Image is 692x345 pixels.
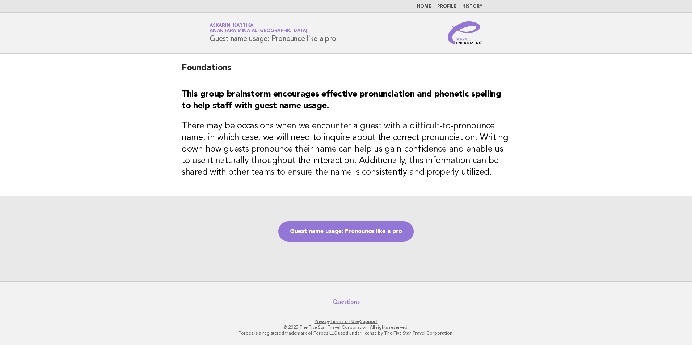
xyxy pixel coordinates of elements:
[330,319,359,324] a: Terms of Use
[182,62,510,80] h2: Foundations
[125,319,567,324] p: · ·
[315,319,329,324] a: Privacy
[448,21,482,44] img: Service Energizers
[278,221,414,242] a: Guest name usage: Pronounce like a pro
[182,120,510,178] h3: There may be occasions when we encounter a guest with a difficult-to-pronounce name, in which cas...
[210,24,336,42] h1: Guest name usage: Pronounce like a pro
[125,324,567,330] p: © 2025 The Five Star Travel Corporation. All rights reserved.
[417,4,431,9] a: Home
[210,23,307,33] a: Askarini KartikaAnantara Mina al [GEOGRAPHIC_DATA]
[462,4,482,9] a: History
[333,298,360,306] a: Questions
[210,29,307,34] span: Anantara Mina al [GEOGRAPHIC_DATA]
[125,330,567,336] p: Forbes is a registered trademark of Forbes LLC used under license by The Five Star Travel Corpora...
[437,4,456,9] a: Profile
[360,319,378,324] a: Support
[182,90,501,110] strong: This group brainstorm encourages effective pronunciation and phonetic spelling to help staff with...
